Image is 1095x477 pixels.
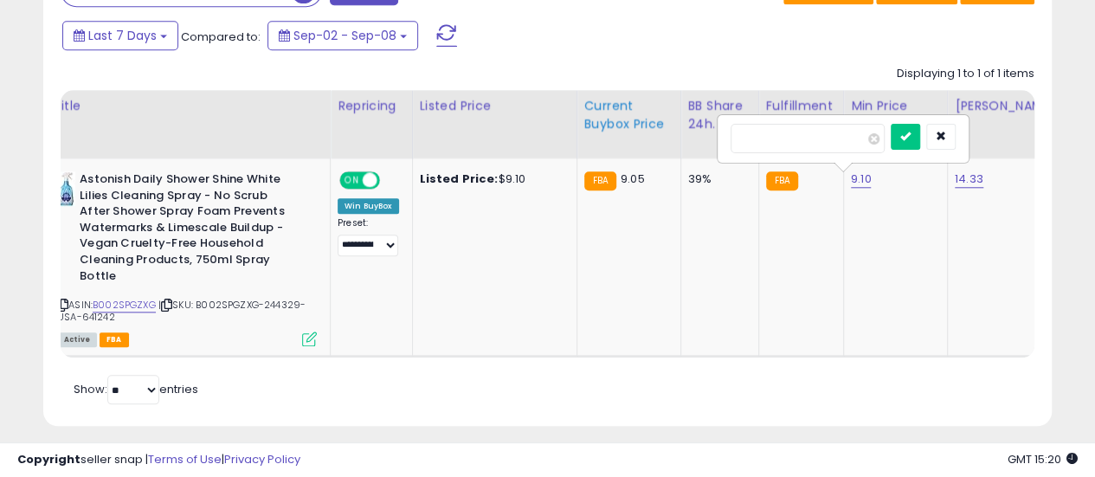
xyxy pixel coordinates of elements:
[293,27,396,44] span: Sep-02 - Sep-08
[377,173,405,188] span: OFF
[100,332,129,347] span: FBA
[420,171,499,187] b: Listed Price:
[688,97,751,133] div: BB Share 24h.
[341,173,363,188] span: ON
[80,171,290,288] b: Astonish Daily Shower Shine White Lilies Cleaning Spray - No Scrub After Shower Spray Foam Preven...
[584,171,616,190] small: FBA
[688,171,745,187] div: 39%
[955,97,1058,115] div: [PERSON_NAME]
[17,451,81,467] strong: Copyright
[148,451,222,467] a: Terms of Use
[955,171,983,188] a: 14.33
[584,97,673,133] div: Current Buybox Price
[74,381,198,397] span: Show: entries
[181,29,261,45] span: Compared to:
[224,451,300,467] a: Privacy Policy
[897,66,1034,82] div: Displaying 1 to 1 of 1 items
[57,332,97,347] span: All listings currently available for purchase on Amazon
[851,171,872,188] a: 9.10
[420,97,570,115] div: Listed Price
[766,171,798,190] small: FBA
[57,298,306,324] span: | SKU: B002SPGZXG-244329-USA-641242
[57,171,75,206] img: 41yxcxXtN+L._SL40_.jpg
[338,217,399,256] div: Preset:
[53,97,323,115] div: Title
[621,171,645,187] span: 9.05
[267,21,418,50] button: Sep-02 - Sep-08
[93,298,156,313] a: B002SPGZXG
[420,171,564,187] div: $9.10
[338,198,399,214] div: Win BuyBox
[851,97,940,115] div: Min Price
[766,97,836,115] div: Fulfillment
[1008,451,1078,467] span: 2025-09-16 15:20 GMT
[88,27,157,44] span: Last 7 Days
[17,452,300,468] div: seller snap | |
[62,21,178,50] button: Last 7 Days
[338,97,405,115] div: Repricing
